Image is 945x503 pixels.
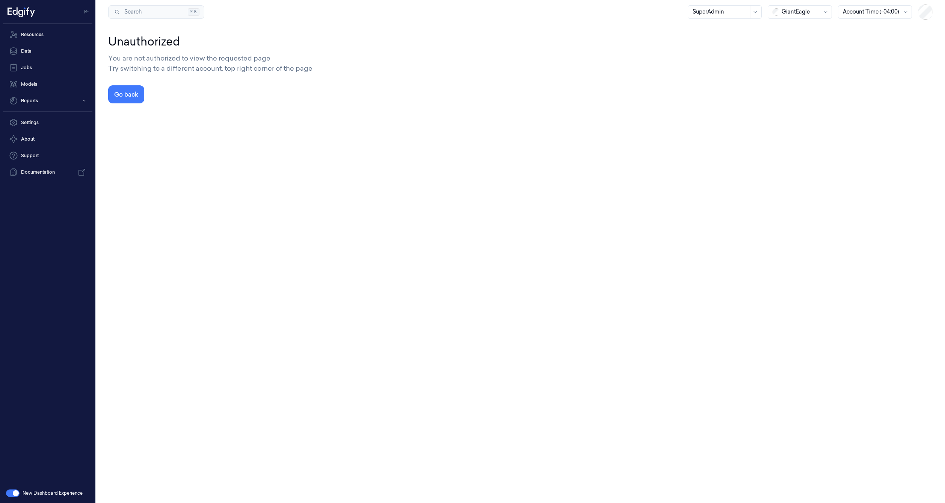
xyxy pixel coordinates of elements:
button: Toggle Navigation [80,6,92,18]
div: Unauthorized [108,33,933,50]
a: Settings [3,115,92,130]
a: Models [3,77,92,92]
button: Reports [3,93,92,108]
button: About [3,132,92,147]
a: Data [3,44,92,59]
a: Support [3,148,92,163]
button: Go back [108,85,144,103]
span: Search [121,8,142,16]
button: Search⌘K [108,5,204,19]
a: Jobs [3,60,92,75]
a: Documentation [3,165,92,180]
div: You are not authorized to view the requested page Try switching to a different account, top right... [108,53,933,73]
a: Resources [3,27,92,42]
